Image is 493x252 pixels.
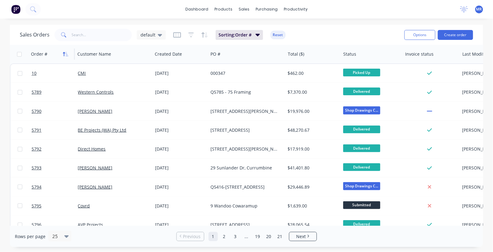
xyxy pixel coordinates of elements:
input: Search... [72,29,132,41]
div: Total ($) [288,51,304,57]
button: Create order [438,30,473,40]
span: Sorting: Order # [219,32,252,38]
div: [DATE] [155,165,205,171]
div: [DATE] [155,70,205,76]
a: 5790 [32,102,78,121]
a: Page 19 [253,232,262,241]
div: Customer Name [77,51,111,57]
span: 5796 [32,222,41,228]
div: $28,065.54 [288,222,336,228]
a: dashboard [182,5,211,14]
a: 5793 [32,159,78,177]
div: Q5785 - 75 Framing [210,89,279,95]
div: [STREET_ADDRESS][PERSON_NAME] [210,146,279,152]
div: sales [236,5,253,14]
div: [DATE] [155,203,205,209]
div: $29,446.89 [288,184,336,190]
div: $48,270.67 [288,127,336,133]
a: Covrd [78,203,90,209]
div: [DATE] [155,146,205,152]
div: PO # [210,51,220,57]
span: 5794 [32,184,41,190]
span: default [141,32,155,38]
span: 5792 [32,146,41,152]
div: $41,401.80 [288,165,336,171]
div: products [211,5,236,14]
a: 5792 [32,140,78,158]
a: [PERSON_NAME] [78,165,113,171]
a: 5794 [32,178,78,196]
span: Delivered [343,126,380,133]
div: $1,639.00 [288,203,336,209]
span: 5793 [32,165,41,171]
a: Western Controls [78,89,114,95]
div: [DATE] [155,222,205,228]
button: Sorting:Order # [216,30,263,40]
button: Options [404,30,435,40]
span: Submitted [343,201,380,209]
div: Created Date [155,51,182,57]
div: [STREET_ADDRESS] [210,127,279,133]
a: 5796 [32,216,78,234]
div: Order # [31,51,47,57]
span: 5790 [32,108,41,114]
span: 5795 [32,203,41,209]
div: $7,370.00 [288,89,336,95]
div: $19,976.00 [288,108,336,114]
div: [STREET_ADDRESS] [210,222,279,228]
div: 29 Sunlander Dr, Currumbine [210,165,279,171]
span: Next [296,233,306,240]
div: Status [344,51,357,57]
span: Delivered [343,163,380,171]
span: Delivered [343,144,380,152]
h1: Sales Orders [20,32,50,38]
a: CMI [78,70,86,76]
span: Shop Drawings C... [343,106,380,114]
button: Reset [270,31,286,39]
span: MR [476,6,482,12]
a: Jump forward [242,232,251,241]
a: 5795 [32,197,78,215]
span: Delivered [343,220,380,228]
img: Factory [11,5,20,14]
a: 10 [32,64,78,83]
span: Shop Drawings C... [343,182,380,190]
span: 5791 [32,127,41,133]
div: [DATE] [155,127,205,133]
a: [PERSON_NAME] [78,184,113,190]
div: [DATE] [155,108,205,114]
a: Page 20 [264,232,274,241]
a: Page 21 [275,232,285,241]
div: purchasing [253,5,281,14]
a: Page 3 [231,232,240,241]
span: Delivered [343,88,380,95]
a: BE Projects (WA) Pty Ltd [78,127,127,133]
a: Page 1 is your current page [209,232,218,241]
span: 5789 [32,89,41,95]
div: [DATE] [155,89,205,95]
a: Next page [289,233,317,240]
ul: Pagination [174,232,319,241]
div: productivity [281,5,311,14]
div: Q5416-[STREET_ADDRESS] [210,184,279,190]
a: Page 2 [220,232,229,241]
div: [STREET_ADDRESS][PERSON_NAME][PERSON_NAME] [210,108,279,114]
div: Invoice status [405,51,434,57]
span: Previous [183,233,201,240]
div: 9 Wandoo Cowaramup [210,203,279,209]
a: AVP Projects [78,222,103,228]
a: [PERSON_NAME] [78,108,113,114]
a: 5791 [32,121,78,139]
div: 000347 [210,70,279,76]
div: $462.00 [288,70,336,76]
div: $17,919.00 [288,146,336,152]
span: Rows per page [15,233,45,240]
a: Previous page [177,233,204,240]
span: Picked Up [343,69,380,76]
div: [DATE] [155,184,205,190]
a: 5789 [32,83,78,101]
a: Direct Homes [78,146,106,152]
span: 10 [32,70,37,76]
